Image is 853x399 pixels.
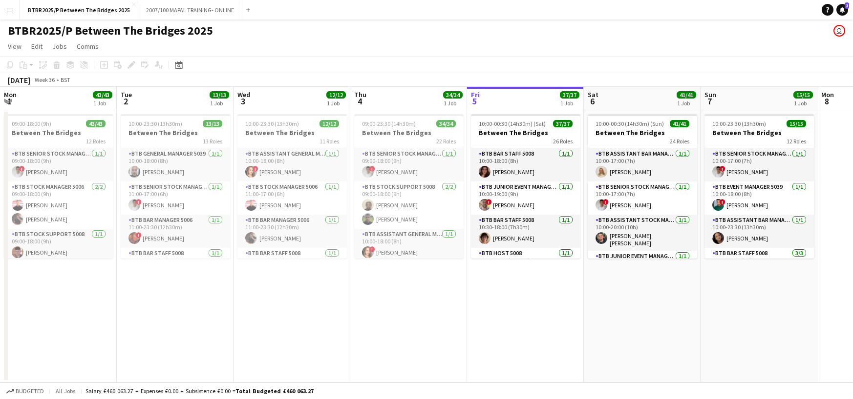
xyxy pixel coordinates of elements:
[16,388,44,395] span: Budgeted
[19,166,25,172] span: !
[354,229,464,262] app-card-role: BTB Assistant General Manager 50061/110:00-18:00 (8h)![PERSON_NAME]
[237,148,347,181] app-card-role: BTB Assistant General Manager 50061/110:00-18:00 (8h)![PERSON_NAME]
[354,181,464,229] app-card-role: BTB Stock support 50082/209:00-18:00 (9h)[PERSON_NAME][PERSON_NAME]
[443,91,463,99] span: 34/34
[471,128,580,137] h3: Between The Bridges
[4,114,113,259] app-job-card: 09:00-18:00 (9h)43/43Between The Bridges12 RolesBTB Senior Stock Manager 50061/109:00-18:00 (9h)!...
[588,148,697,181] app-card-role: BTB Assistant Bar Manager 50061/110:00-17:00 (7h)[PERSON_NAME]
[354,90,366,99] span: Thu
[85,387,314,395] div: Salary £460 063.27 + Expenses £0.00 + Subsistence £0.00 =
[588,181,697,215] app-card-role: BTB Senior Stock Manager 50061/110:00-17:00 (7h)![PERSON_NAME]
[369,166,375,172] span: !
[354,114,464,259] div: 09:00-23:30 (14h30m)34/34Between The Bridges22 RolesBTB Senior Stock Manager 50061/109:00-18:00 (...
[553,138,573,145] span: 26 Roles
[54,387,77,395] span: All jobs
[203,138,222,145] span: 13 Roles
[712,120,766,127] span: 10:00-23:30 (13h30m)
[237,181,347,215] app-card-role: BTB Stock Manager 50061/111:00-17:00 (6h)[PERSON_NAME]
[119,96,132,107] span: 2
[20,0,138,20] button: BTBR2025/P Between The Bridges 2025
[210,91,229,99] span: 13/13
[93,91,112,99] span: 43/43
[471,248,580,281] app-card-role: BTB Host 50081/110:30-18:00 (7h30m)
[479,120,546,127] span: 10:00-00:30 (14h30m) (Sat)
[794,100,812,107] div: 1 Job
[237,114,347,259] div: 10:00-23:30 (13h30m)12/12Between The Bridges11 RolesBTB Assistant General Manager 50061/110:00-18...
[471,148,580,181] app-card-role: BTB Bar Staff 50081/110:00-18:00 (8h)[PERSON_NAME]
[4,128,113,137] h3: Between The Bridges
[588,114,697,259] app-job-card: 10:00-00:30 (14h30m) (Sun)41/41Between The Bridges24 RolesBTB Assistant Bar Manager 50061/110:00-...
[320,120,339,127] span: 12/12
[93,100,112,107] div: 1 Job
[237,248,347,281] app-card-role: BTB Bar Staff 50081/111:30-17:30 (6h)
[588,128,697,137] h3: Between The Bridges
[704,148,814,181] app-card-role: BTB Senior Stock Manager 50061/110:00-17:00 (7h)![PERSON_NAME]
[444,100,462,107] div: 1 Job
[48,40,71,53] a: Jobs
[354,148,464,181] app-card-role: BTB Senior Stock Manager 50061/109:00-18:00 (9h)![PERSON_NAME]
[121,181,230,215] app-card-role: BTB Senior Stock Manager 50061/111:00-17:00 (6h)![PERSON_NAME]
[8,75,30,85] div: [DATE]
[362,120,416,127] span: 09:00-23:30 (14h30m)
[203,120,222,127] span: 13/13
[670,138,689,145] span: 24 Roles
[436,120,456,127] span: 34/34
[553,120,573,127] span: 37/37
[845,2,849,9] span: 2
[471,90,480,99] span: Fri
[704,128,814,137] h3: Between The Bridges
[61,76,70,83] div: BST
[86,138,106,145] span: 12 Roles
[588,90,598,99] span: Sat
[670,120,689,127] span: 41/41
[588,251,697,284] app-card-role: BTB Junior Event Manager 50391/1
[128,120,182,127] span: 10:00-23:30 (13h30m)
[253,166,258,172] span: !
[237,215,347,248] app-card-role: BTB Bar Manager 50061/111:00-23:30 (12h30m)[PERSON_NAME]
[486,199,492,205] span: !
[704,248,814,309] app-card-role: BTB Bar Staff 50083/310:30-17:30 (7h)
[820,96,834,107] span: 8
[136,199,142,205] span: !
[32,76,57,83] span: Week 36
[121,148,230,181] app-card-role: BTB General Manager 50391/110:00-18:00 (8h)[PERSON_NAME]
[12,120,51,127] span: 09:00-18:00 (9h)
[236,96,250,107] span: 3
[138,0,242,20] button: 2007/100 MAPAL TRAINING- ONLINE
[210,100,229,107] div: 1 Job
[121,114,230,259] app-job-card: 10:00-23:30 (13h30m)13/13Between The Bridges13 RolesBTB General Manager 50391/110:00-18:00 (8h)[P...
[720,199,725,205] span: !
[560,100,579,107] div: 1 Job
[4,229,113,262] app-card-role: BTB Stock support 50081/109:00-18:00 (9h)[PERSON_NAME]
[235,387,314,395] span: Total Budgeted £460 063.27
[787,120,806,127] span: 15/15
[8,42,21,51] span: View
[703,96,716,107] span: 7
[4,148,113,181] app-card-role: BTB Senior Stock Manager 50061/109:00-18:00 (9h)![PERSON_NAME]
[136,232,142,238] span: !
[4,40,25,53] a: View
[586,96,598,107] span: 6
[836,4,848,16] a: 2
[471,114,580,259] app-job-card: 10:00-00:30 (14h30m) (Sat)37/37Between The Bridges26 RolesBTB Bar Staff 50081/110:00-18:00 (8h)[P...
[86,120,106,127] span: 43/43
[8,23,213,38] h1: BTBR2025/P Between The Bridges 2025
[603,199,609,205] span: !
[588,215,697,251] app-card-role: BTB Assistant Stock Manager 50061/110:00-20:00 (10h)[PERSON_NAME] [PERSON_NAME]
[353,96,366,107] span: 4
[52,42,67,51] span: Jobs
[121,215,230,248] app-card-role: BTB Bar Manager 50061/111:00-23:30 (12h30m)![PERSON_NAME]
[704,114,814,259] app-job-card: 10:00-23:30 (13h30m)15/15Between The Bridges12 RolesBTB Senior Stock Manager 50061/110:00-17:00 (...
[436,138,456,145] span: 22 Roles
[833,25,845,37] app-user-avatar: Amy Cane
[787,138,806,145] span: 12 Roles
[677,100,696,107] div: 1 Job
[5,386,45,397] button: Budgeted
[121,248,230,281] app-card-role: BTB Bar Staff 50081/111:30-17:30 (6h)
[121,90,132,99] span: Tue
